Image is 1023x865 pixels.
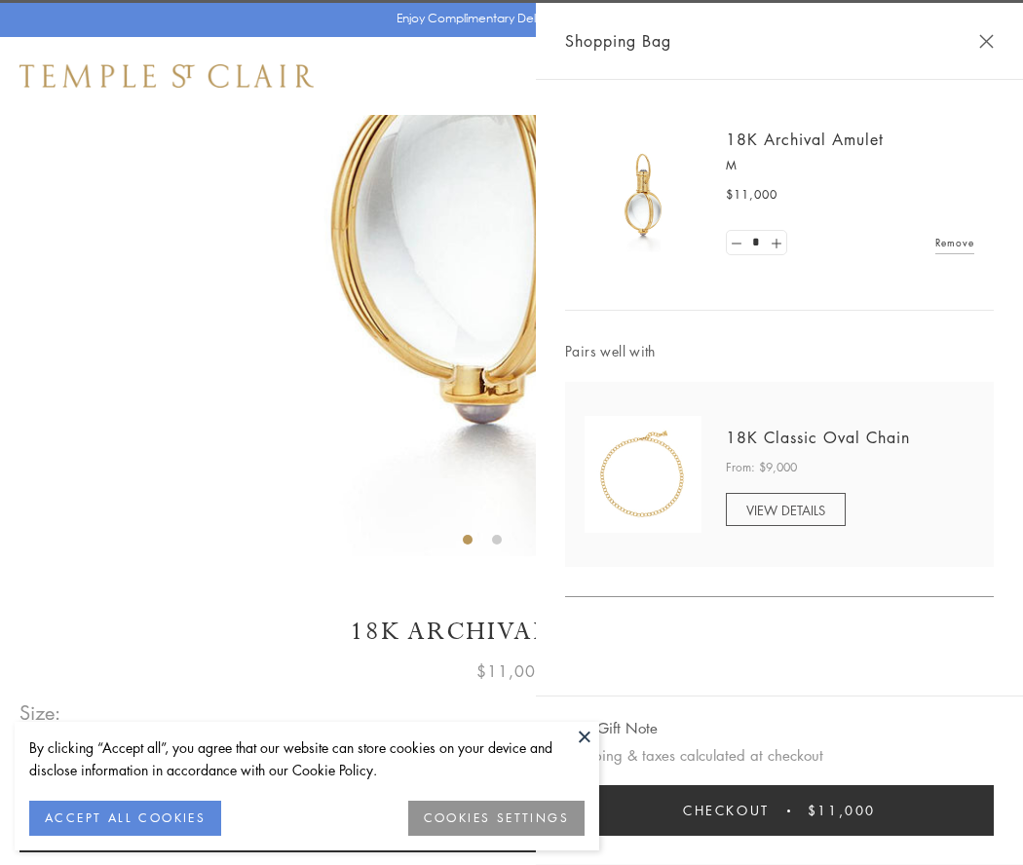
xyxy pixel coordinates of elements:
[565,716,658,740] button: Add Gift Note
[766,231,785,255] a: Set quantity to 2
[727,231,746,255] a: Set quantity to 0
[935,232,974,253] a: Remove
[565,785,994,836] button: Checkout $11,000
[585,136,701,253] img: 18K Archival Amulet
[565,340,994,362] span: Pairs well with
[19,696,62,729] span: Size:
[726,129,884,150] a: 18K Archival Amulet
[683,800,770,821] span: Checkout
[397,9,618,28] p: Enjoy Complimentary Delivery & Returns
[408,801,585,836] button: COOKIES SETTINGS
[29,801,221,836] button: ACCEPT ALL COOKIES
[726,156,974,175] p: M
[808,800,876,821] span: $11,000
[476,658,547,684] span: $11,000
[726,427,910,448] a: 18K Classic Oval Chain
[585,416,701,533] img: N88865-OV18
[19,615,1004,649] h1: 18K Archival Amulet
[726,493,846,526] a: VIEW DETAILS
[565,28,671,54] span: Shopping Bag
[726,185,777,205] span: $11,000
[746,501,825,519] span: VIEW DETAILS
[565,743,994,768] p: Shipping & taxes calculated at checkout
[726,458,797,477] span: From: $9,000
[19,64,314,88] img: Temple St. Clair
[979,34,994,49] button: Close Shopping Bag
[29,736,585,781] div: By clicking “Accept all”, you agree that our website can store cookies on your device and disclos...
